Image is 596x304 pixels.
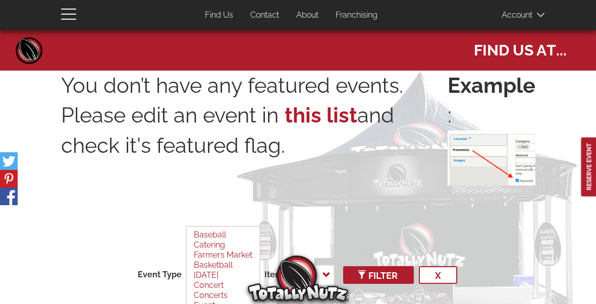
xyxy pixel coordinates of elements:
button: x [419,266,457,284]
p: : [448,71,535,186]
label: Event Type [138,269,182,281]
option: Basketball [193,260,253,270]
p: You don’t have any featured events. Please edit an event in and check it's featured flag. [61,71,448,180]
button: Filter [343,266,414,284]
option: Catering [193,240,253,250]
a: Contact [243,6,287,25]
option: [DATE] [193,270,253,280]
option: Concerts [193,290,253,300]
span: Find us at... [474,35,567,60]
strong: Example [448,71,535,100]
a: this list [285,103,357,128]
a: Home [14,35,44,66]
a: Find Us [197,6,241,25]
img: featured-event.png [448,131,535,186]
option: Farmers Market [193,250,253,260]
a: About [289,6,326,25]
a: Franchising [328,6,385,25]
option: Concert [193,280,253,290]
img: Totally Nutz Logo [248,256,349,301]
option: Baseball [193,230,253,240]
